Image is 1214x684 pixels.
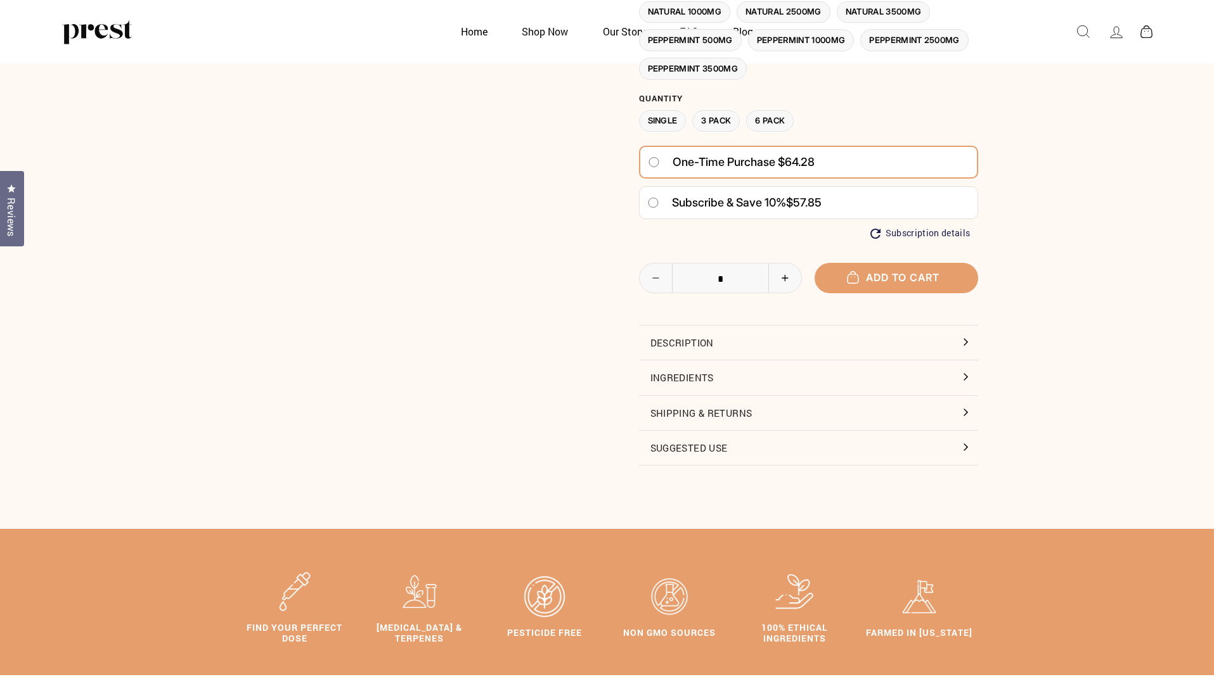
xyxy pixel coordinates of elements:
button: Suggested Use [639,431,978,465]
h5: 100% Ethical Ingredients [736,623,853,644]
span: Subscribe & save 10% [672,196,786,209]
h5: Pesticide Free [486,628,604,638]
label: Natural 2500MG [737,1,830,23]
span: One-time purchase $64.28 [673,151,815,174]
span: Subscription details [886,228,971,239]
input: quantity [640,263,802,294]
img: PREST ORGANICS [62,19,132,44]
h5: [MEDICAL_DATA] & Terpenes [361,623,479,644]
label: Single [639,110,687,132]
a: Home [445,19,503,44]
button: Shipping & Returns [639,396,978,430]
label: Quantity [639,94,978,104]
label: Peppermint 1000MG [748,29,855,51]
button: Increase item quantity by one [768,263,801,293]
button: Subscription details [870,228,971,239]
label: Natural 3500MG [837,1,931,23]
h5: Farmed In [US_STATE] [861,628,978,638]
label: 3 Pack [692,110,740,132]
h5: Non Gmo Sources [611,628,728,638]
a: Shop Now [506,19,584,44]
span: Reviews [3,198,20,237]
label: Natural 1000MG [639,1,731,23]
input: Subscribe & save 10%$57.85 [647,198,659,208]
button: Reduce item quantity by one [640,263,673,293]
h5: Find Your Perfect Dose [236,623,354,644]
button: Add to cart [815,263,978,293]
label: Peppermint 3500MG [639,58,747,80]
label: 6 Pack [746,110,794,132]
span: Add to cart [853,271,940,284]
label: Peppermint 2500MG [860,29,969,51]
button: Description [639,326,978,360]
button: Ingredients [639,360,978,395]
label: Peppermint 500MG [639,29,742,51]
a: Our Story [587,19,661,44]
ul: Primary [445,19,770,44]
span: $57.85 [786,196,822,209]
input: One-time purchase $64.28 [648,157,660,167]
